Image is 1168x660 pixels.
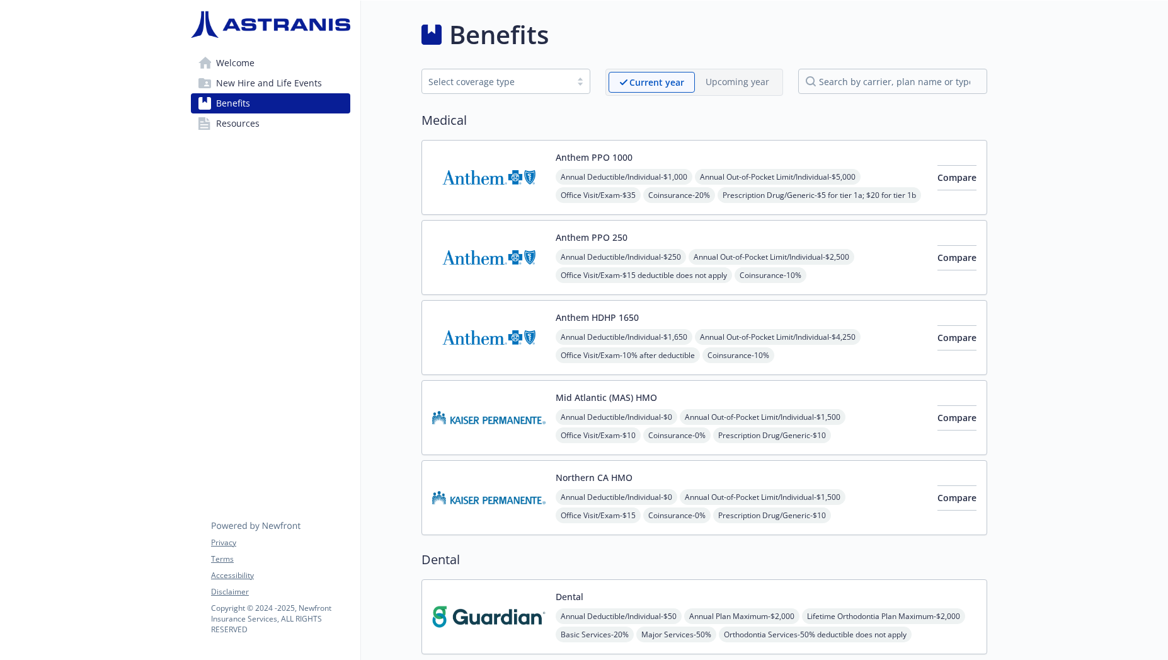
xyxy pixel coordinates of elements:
a: Welcome [191,53,350,73]
span: Coinsurance - 10% [702,347,774,363]
p: Current year [629,76,684,89]
a: Accessibility [211,570,350,581]
a: Benefits [191,93,350,113]
span: Major Services - 50% [636,627,716,642]
div: Select coverage type [428,75,564,88]
p: Upcoming year [706,75,769,88]
span: Coinsurance - 0% [643,507,711,523]
input: search by carrier, plan name or type [798,69,987,94]
span: Annual Deductible/Individual - $0 [556,409,677,425]
span: Coinsurance - 20% [643,187,715,203]
span: Coinsurance - 0% [643,427,711,443]
button: Dental [556,590,583,603]
span: Compare [937,492,976,504]
a: New Hire and Life Events [191,73,350,93]
span: Annual Out-of-Pocket Limit/Individual - $2,500 [689,249,854,265]
button: Compare [937,325,976,350]
img: Kaiser Permanente Insurance Company carrier logo [432,471,546,524]
span: Basic Services - 20% [556,627,634,642]
img: Anthem Blue Cross carrier logo [432,151,546,204]
a: Terms [211,553,350,565]
span: Compare [937,171,976,183]
a: Privacy [211,537,350,548]
p: Copyright © 2024 - 2025 , Newfront Insurance Services, ALL RIGHTS RESERVED [211,603,350,635]
span: Annual Plan Maximum - $2,000 [684,608,799,624]
h1: Benefits [449,16,549,54]
button: Compare [937,485,976,511]
span: New Hire and Life Events [216,73,322,93]
span: Office Visit/Exam - 10% after deductible [556,347,700,363]
span: Annual Deductible/Individual - $250 [556,249,686,265]
span: Prescription Drug/Generic - $5 for tier 1a; $20 for tier 1b [718,187,921,203]
button: Mid Atlantic (MAS) HMO [556,391,657,404]
button: Compare [937,245,976,270]
span: Compare [937,252,976,263]
span: Annual Deductible/Individual - $0 [556,489,677,505]
span: Office Visit/Exam - $15 [556,507,641,523]
img: Anthem Blue Cross carrier logo [432,311,546,364]
button: Anthem HDHP 1650 [556,311,639,324]
span: Annual Deductible/Individual - $1,000 [556,169,692,185]
span: Prescription Drug/Generic - $10 [713,507,831,523]
span: Lifetime Orthodontia Plan Maximum - $2,000 [802,608,965,624]
span: Orthodontia Services - 50% deductible does not apply [719,627,912,642]
a: Resources [191,113,350,134]
span: Benefits [216,93,250,113]
button: Compare [937,165,976,190]
span: Office Visit/Exam - $10 [556,427,641,443]
img: Kaiser Permanente Insurance Company carrier logo [432,391,546,444]
span: Office Visit/Exam - $15 deductible does not apply [556,267,732,283]
h2: Medical [421,111,987,130]
button: Compare [937,405,976,431]
span: Coinsurance - 10% [735,267,806,283]
a: Disclaimer [211,586,350,598]
span: Compare [937,332,976,344]
span: Annual Out-of-Pocket Limit/Individual - $4,250 [695,329,861,345]
span: Compare [937,412,976,424]
span: Annual Out-of-Pocket Limit/Individual - $5,000 [695,169,861,185]
button: Anthem PPO 250 [556,231,627,244]
span: Annual Out-of-Pocket Limit/Individual - $1,500 [680,409,845,425]
button: Anthem PPO 1000 [556,151,633,164]
span: Welcome [216,53,255,73]
img: Anthem Blue Cross carrier logo [432,231,546,284]
img: Guardian carrier logo [432,590,546,644]
span: Upcoming year [695,72,780,93]
span: Office Visit/Exam - $35 [556,187,641,203]
button: Northern CA HMO [556,471,633,484]
span: Annual Deductible/Individual - $1,650 [556,329,692,345]
h2: Dental [421,550,987,569]
span: Prescription Drug/Generic - $10 [713,427,831,443]
span: Annual Deductible/Individual - $50 [556,608,682,624]
span: Resources [216,113,260,134]
span: Annual Out-of-Pocket Limit/Individual - $1,500 [680,489,845,505]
